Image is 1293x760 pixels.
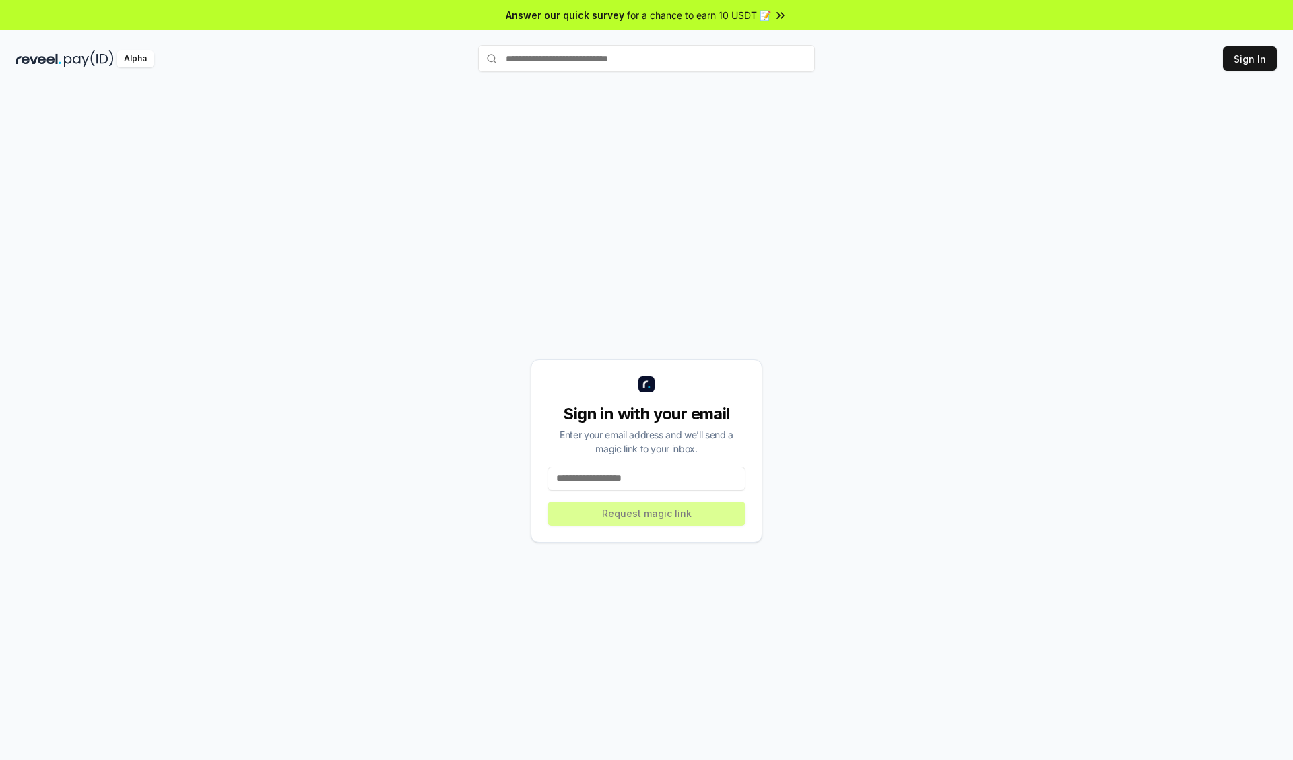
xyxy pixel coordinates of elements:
span: for a chance to earn 10 USDT 📝 [627,8,771,22]
span: Answer our quick survey [506,8,624,22]
img: pay_id [64,50,114,67]
div: Enter your email address and we’ll send a magic link to your inbox. [548,427,745,456]
div: Alpha [117,50,154,67]
button: Sign In [1223,46,1277,71]
img: logo_small [638,376,655,392]
img: reveel_dark [16,50,61,67]
div: Sign in with your email [548,403,745,425]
